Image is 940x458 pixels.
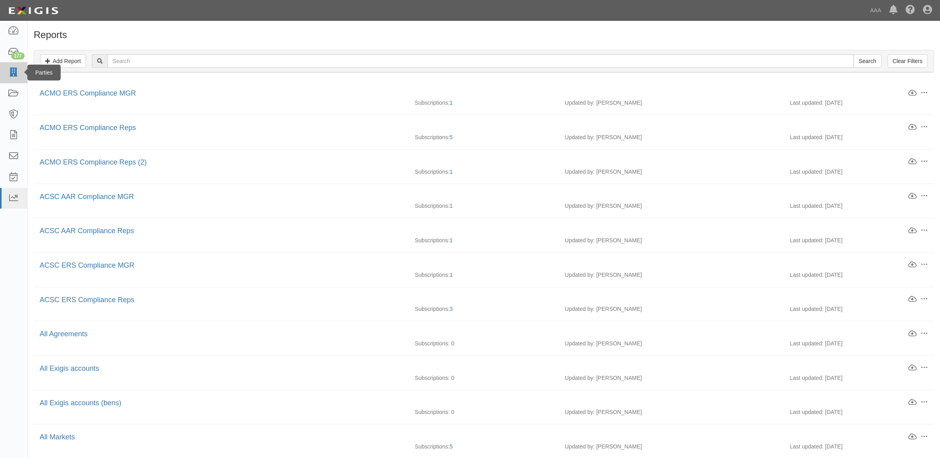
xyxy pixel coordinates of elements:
div: Updated by: [PERSON_NAME] [559,236,784,244]
div: Updated by: [PERSON_NAME] [559,408,784,416]
a: 1 [450,203,453,209]
a: All Exigis accounts (bens) [40,399,121,407]
a: Download [908,226,917,235]
div: 177 [11,52,25,59]
div: Updated by: [PERSON_NAME] [559,168,784,176]
h1: Reports [34,30,934,40]
a: Download [908,295,917,304]
div: Subscriptions: [409,133,559,141]
a: Download [908,157,917,166]
div: ACSC AAR Compliance MGR [40,192,908,202]
a: Download [908,398,917,407]
div: Last updated: [DATE] [784,236,934,244]
input: Search [854,54,881,68]
div: Subscriptions: [409,236,559,244]
div: All Exigis accounts (bens) [40,398,908,408]
div: Last updated: [DATE] [784,133,934,141]
div: Last updated: [DATE] [784,271,934,279]
img: logo-5460c22ac91f19d4615b14bd174203de0afe785f0fc80cf4dbbc73dc1793850b.png [6,4,61,18]
a: Download [908,433,917,441]
a: ACMO ERS Compliance Reps [40,124,136,132]
div: Subscriptions: 0 [409,408,559,416]
div: ACMO ERS Compliance Reps (2) [40,157,908,168]
a: All Exigis accounts [40,364,99,372]
div: Last updated: [DATE] [784,305,934,313]
div: Updated by: [PERSON_NAME] [559,339,784,347]
input: Search [107,54,854,68]
a: ACMO ERS Compliance Reps (2) [40,158,147,166]
div: Subscriptions: 0 [409,339,559,347]
div: Subscriptions: 0 [409,374,559,382]
a: ACSC ERS Compliance MGR [40,261,134,269]
a: ACSC AAR Compliance MGR [40,193,134,201]
a: 1 [450,169,453,175]
div: Subscriptions: [409,202,559,210]
a: 1 [450,100,453,106]
div: ACMO ERS Compliance MGR [40,88,908,99]
div: Updated by: [PERSON_NAME] [559,99,784,107]
div: Updated by: [PERSON_NAME] [559,271,784,279]
div: Updated by: [PERSON_NAME] [559,305,784,313]
div: All Markets [40,432,908,443]
div: Updated by: [PERSON_NAME] [559,133,784,141]
div: Last updated: [DATE] [784,374,934,382]
div: All Exigis accounts [40,364,908,374]
div: All Agreements [40,329,908,339]
a: ACMO ERS Compliance MGR [40,89,136,97]
div: Last updated: [DATE] [784,408,934,416]
a: AAA [866,2,885,18]
a: Download [908,123,917,132]
a: All Agreements [40,330,88,338]
a: 5 [450,443,453,450]
div: ACMO ERS Compliance Reps [40,123,908,133]
a: Add Report [40,54,86,68]
div: Subscriptions: [409,271,559,279]
div: ACSC AAR Compliance Reps [40,226,908,236]
a: 1 [450,237,453,243]
a: All Markets [40,433,75,441]
a: 3 [450,306,453,312]
a: Download [908,330,917,338]
a: ACSC AAR Compliance Reps [40,227,134,235]
a: Download [908,89,917,98]
div: Parties [27,65,61,80]
a: Download [908,364,917,372]
i: Help Center - Complianz [906,6,915,15]
a: Download [908,192,917,201]
a: Clear Filters [888,54,928,68]
div: Last updated: [DATE] [784,168,934,176]
div: Last updated: [DATE] [784,202,934,210]
div: Subscriptions: [409,99,559,107]
div: Updated by: [PERSON_NAME] [559,202,784,210]
div: Updated by: [PERSON_NAME] [559,374,784,382]
div: Last updated: [DATE] [784,339,934,347]
div: Subscriptions: [409,443,559,450]
div: ACSC ERS Compliance Reps [40,295,908,305]
div: Updated by: [PERSON_NAME] [559,443,784,450]
a: 1 [450,272,453,278]
div: Subscriptions: [409,168,559,176]
a: Download [908,261,917,269]
a: ACSC ERS Compliance Reps [40,296,134,304]
div: Subscriptions: [409,305,559,313]
div: Last updated: [DATE] [784,99,934,107]
div: ACSC ERS Compliance MGR [40,261,908,271]
a: 5 [450,134,453,140]
div: Last updated: [DATE] [784,443,934,450]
